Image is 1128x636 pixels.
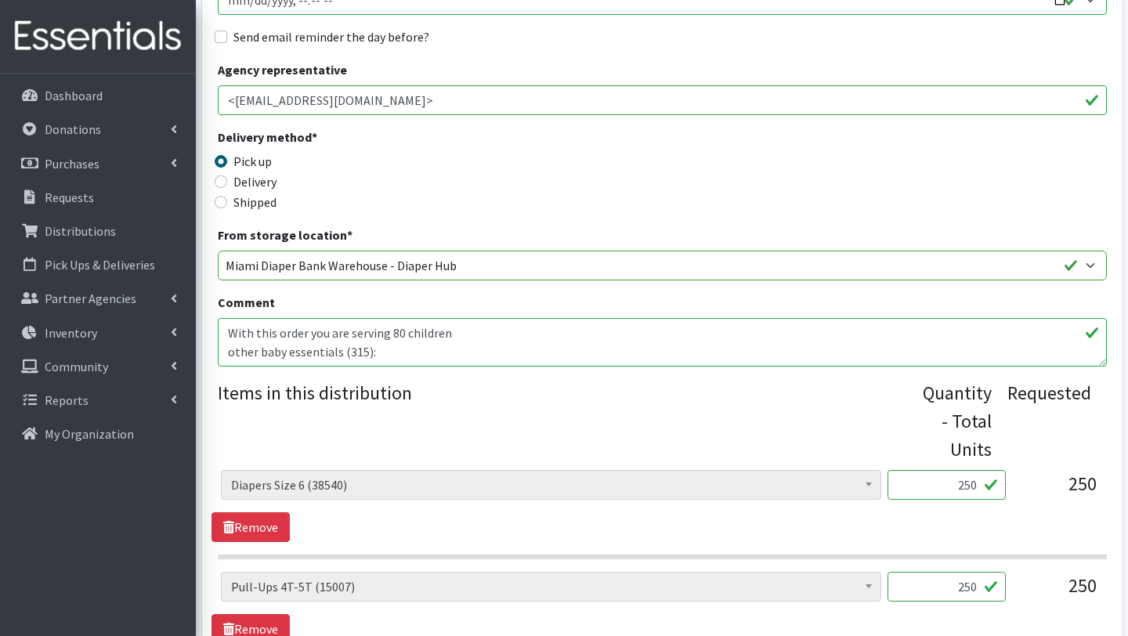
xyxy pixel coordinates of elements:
[6,10,190,63] img: HumanEssentials
[45,325,97,341] p: Inventory
[218,318,1107,367] textarea: With this order you are serving 80 children other baby essentials (315): 107 masks 24 hand saniti...
[6,80,190,111] a: Dashboard
[6,317,190,349] a: Inventory
[45,426,134,442] p: My Organization
[45,291,136,306] p: Partner Agencies
[1018,572,1097,614] div: 250
[6,418,190,450] a: My Organization
[45,392,89,408] p: Reports
[233,172,277,191] label: Delivery
[888,470,1006,500] input: Quantity
[218,226,352,244] label: From storage location
[221,470,881,500] span: Diapers Size 6 (38540)
[233,27,429,46] label: Send email reminder the day before?
[218,128,440,152] legend: Delivery method
[6,182,190,213] a: Requests
[312,129,317,145] abbr: required
[231,576,871,598] span: Pull-Ups 4T-5T (15007)
[218,379,923,457] legend: Items in this distribution
[45,190,94,205] p: Requests
[231,474,871,496] span: Diapers Size 6 (38540)
[923,379,992,464] div: Quantity - Total Units
[347,227,352,243] abbr: required
[218,60,347,79] label: Agency representative
[6,215,190,247] a: Distributions
[221,572,881,602] span: Pull-Ups 4T-5T (15007)
[6,385,190,416] a: Reports
[6,351,190,382] a: Community
[6,148,190,179] a: Purchases
[45,88,103,103] p: Dashboard
[888,572,1006,602] input: Quantity
[1007,379,1091,464] div: Requested
[211,512,290,542] a: Remove
[45,223,116,239] p: Distributions
[6,114,190,145] a: Donations
[233,152,272,171] label: Pick up
[45,156,99,172] p: Purchases
[45,359,108,374] p: Community
[1018,470,1097,512] div: 250
[45,257,155,273] p: Pick Ups & Deliveries
[218,293,275,312] label: Comment
[233,193,277,211] label: Shipped
[45,121,101,137] p: Donations
[6,283,190,314] a: Partner Agencies
[6,249,190,280] a: Pick Ups & Deliveries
